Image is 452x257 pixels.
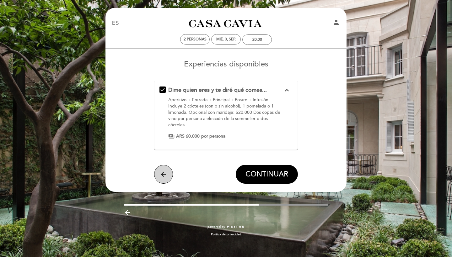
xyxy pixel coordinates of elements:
i: arrow_back [160,170,167,178]
span: payments [168,133,175,139]
div: mié. 3, sep. [216,37,236,42]
span: 2 personas [184,37,207,42]
md-checkbox: Dime quien eres y te diré qué comes... expand_less Aperitivo + Entrada + Principal + Postre + Inf... [159,86,293,139]
button: arrow_back [154,165,173,184]
span: Dime quien eres y te diré qué comes... [168,87,267,93]
i: expand_less [283,87,291,94]
p: Aperitivo + Entrada + Principal + Postre + Infusión Incluye 2 cócteles (con o sin alcohol), 1 pom... [168,97,283,128]
a: Política de privacidad [211,232,241,237]
span: CONTINUAR [245,170,288,179]
span: powered by [207,225,225,229]
button: expand_less [281,86,293,94]
div: 20:00 [252,37,262,42]
button: person [332,18,340,28]
i: person [332,18,340,26]
button: CONTINUAR [236,165,298,184]
span: Experiencias disponibles [184,60,268,69]
a: powered by [207,225,245,229]
img: MEITRE [227,225,245,228]
a: Casa Cavia [187,15,265,32]
i: arrow_backward [124,209,131,216]
span: por persona [201,133,225,139]
span: ARS 60.000 [176,133,200,139]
